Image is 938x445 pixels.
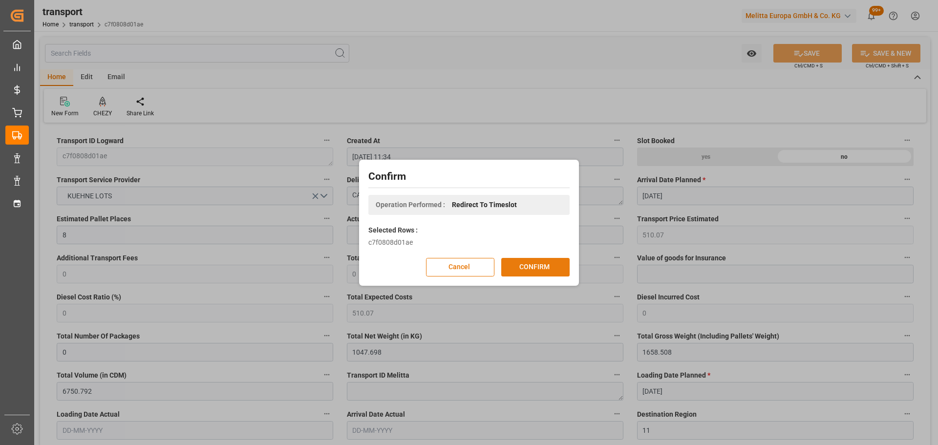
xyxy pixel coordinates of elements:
[368,169,570,185] h2: Confirm
[376,200,445,210] span: Operation Performed :
[452,200,517,210] span: Redirect To Timeslot
[368,237,570,248] div: c7f0808d01ae
[368,225,418,235] label: Selected Rows :
[426,258,494,276] button: Cancel
[501,258,570,276] button: CONFIRM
